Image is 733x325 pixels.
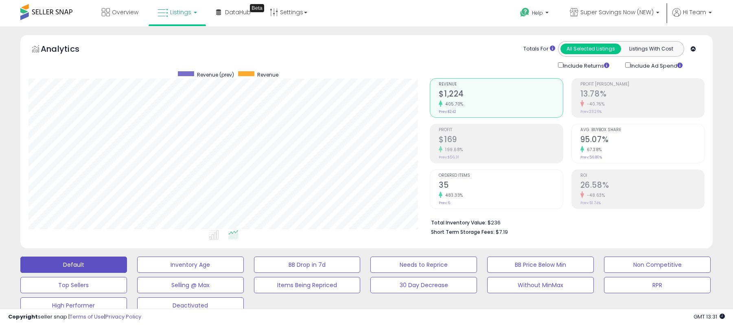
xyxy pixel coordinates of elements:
span: Revenue (prev) [197,71,234,78]
button: Non Competitive [604,257,711,273]
h2: $169 [439,135,562,146]
button: Listings With Cost [621,44,681,54]
span: Revenue [439,82,562,87]
small: 483.33% [442,192,463,198]
div: seller snap | | [8,313,141,321]
small: Prev: $56.31 [439,155,459,160]
button: 30 Day Decrease [370,277,477,293]
button: RPR [604,277,711,293]
button: Without MinMax [487,277,594,293]
span: Hi Team [683,8,706,16]
span: 2025-09-15 13:31 GMT [694,313,725,321]
span: Revenue [257,71,278,78]
i: Get Help [520,7,530,18]
small: 199.68% [442,147,463,153]
small: Prev: 6 [439,200,450,205]
small: Prev: 23.26% [580,109,602,114]
a: Hi Team [672,8,712,26]
small: Prev: $242 [439,109,456,114]
button: Default [20,257,127,273]
button: High Performer [20,297,127,314]
span: Overview [112,8,138,16]
div: Totals For [523,45,555,53]
strong: Copyright [8,313,38,321]
div: Include Returns [552,61,619,70]
small: Prev: 51.74% [580,200,601,205]
h2: $1,224 [439,89,562,100]
h2: 95.07% [580,135,704,146]
div: Tooltip anchor [250,4,264,12]
span: DataHub [225,8,251,16]
button: Selling @ Max [137,277,244,293]
span: Profit [439,128,562,132]
small: -48.63% [584,192,605,198]
span: $7.19 [496,228,508,236]
b: Short Term Storage Fees: [431,228,495,235]
button: BB Drop in 7d [254,257,361,273]
button: Inventory Age [137,257,244,273]
span: Listings [170,8,191,16]
span: Avg. Buybox Share [580,128,704,132]
button: Top Sellers [20,277,127,293]
button: BB Price Below Min [487,257,594,273]
h2: 26.58% [580,180,704,191]
a: Help [514,1,557,26]
button: All Selected Listings [560,44,621,54]
a: Privacy Policy [105,313,141,321]
span: ROI [580,173,704,178]
span: Super Savings Now (NEW) [580,8,654,16]
a: Terms of Use [70,313,104,321]
span: Profit [PERSON_NAME] [580,82,704,87]
h2: 35 [439,180,562,191]
button: Deactivated [137,297,244,314]
h2: 13.78% [580,89,704,100]
b: Total Inventory Value: [431,219,486,226]
span: Ordered Items [439,173,562,178]
small: 67.38% [584,147,602,153]
small: Prev: 56.80% [580,155,602,160]
h5: Analytics [41,43,95,57]
div: Include Ad Spend [619,61,696,70]
span: Help [532,9,543,16]
small: -40.76% [584,101,605,107]
button: Items Being Repriced [254,277,361,293]
li: $236 [431,217,698,227]
small: 405.70% [442,101,464,107]
button: Needs to Reprice [370,257,477,273]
